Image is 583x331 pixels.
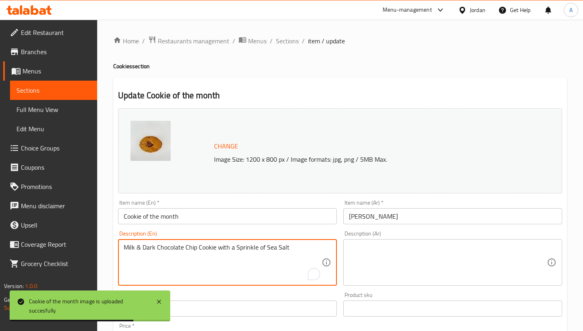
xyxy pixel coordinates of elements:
[3,23,97,42] a: Edit Restaurant
[29,297,148,315] div: Cookie of the month image is uploaded succesfully
[211,154,525,164] p: Image Size: 1200 x 800 px / Image formats: jpg, png / 5MB Max.
[21,220,91,230] span: Upsell
[16,105,91,114] span: Full Menu View
[21,47,91,57] span: Branches
[21,143,91,153] span: Choice Groups
[10,100,97,119] a: Full Menu View
[118,208,337,224] input: Enter name En
[3,235,97,254] a: Coverage Report
[343,301,562,317] input: Please enter product sku
[3,254,97,273] a: Grocery Checklist
[148,36,229,46] a: Restaurants management
[302,36,305,46] li: /
[142,36,145,46] li: /
[270,36,273,46] li: /
[3,61,97,81] a: Menus
[158,36,229,46] span: Restaurants management
[211,138,241,154] button: Change
[21,240,91,249] span: Coverage Report
[238,36,267,46] a: Menus
[3,42,97,61] a: Branches
[124,244,322,282] textarea: To enrich screen reader interactions, please activate Accessibility in Grammarly extension settings
[470,6,485,14] div: Jordan
[21,162,91,172] span: Coupons
[10,81,97,100] a: Sections
[569,6,573,14] span: A
[130,121,171,161] img: WhatsApp_Image_20250901_a638923189854116164.jpeg
[308,36,345,46] span: item / update
[118,89,562,102] h2: Update Cookie of the month
[21,259,91,268] span: Grocery Checklist
[16,124,91,134] span: Edit Menu
[248,36,267,46] span: Menus
[25,281,37,291] span: 1.0.0
[3,177,97,196] a: Promotions
[21,28,91,37] span: Edit Restaurant
[232,36,235,46] li: /
[383,5,432,15] div: Menu-management
[4,281,24,291] span: Version:
[113,62,567,70] h4: Cookies section
[113,36,139,46] a: Home
[3,196,97,215] a: Menu disclaimer
[3,138,97,158] a: Choice Groups
[343,208,562,224] input: Enter name Ar
[4,294,41,305] span: Get support on:
[21,201,91,211] span: Menu disclaimer
[3,215,97,235] a: Upsell
[10,119,97,138] a: Edit Menu
[118,301,337,317] input: Please enter product barcode
[276,36,299,46] a: Sections
[3,158,97,177] a: Coupons
[16,85,91,95] span: Sections
[22,66,91,76] span: Menus
[4,303,55,313] a: Support.OpsPlatform
[21,182,91,191] span: Promotions
[113,36,567,46] nav: breadcrumb
[214,140,238,152] span: Change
